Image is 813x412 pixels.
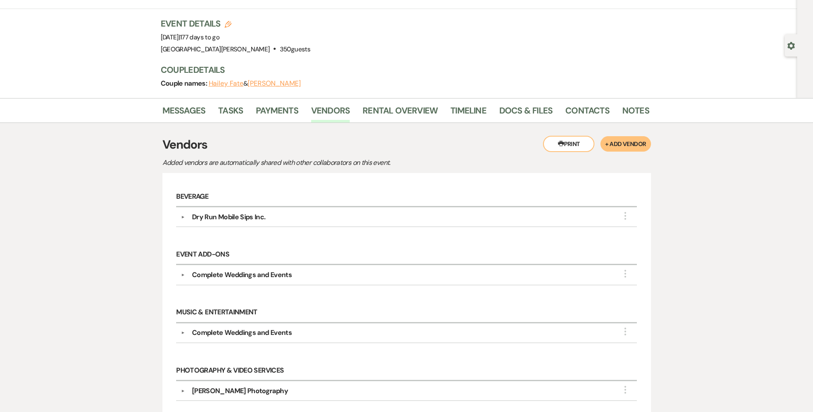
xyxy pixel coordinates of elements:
[176,187,636,207] h6: Beverage
[787,41,795,49] button: Open lead details
[256,104,298,122] a: Payments
[176,303,636,323] h6: Music & Entertainment
[622,104,649,122] a: Notes
[363,104,438,122] a: Rental Overview
[280,45,310,54] span: 350 guests
[248,80,301,87] button: [PERSON_NAME]
[218,104,243,122] a: Tasks
[450,104,486,122] a: Timeline
[162,157,462,168] p: Added vendors are automatically shared with other collaborators on this event.
[209,79,301,88] span: &
[176,245,636,265] h6: Event Add-Ons
[162,136,651,154] h3: Vendors
[178,389,188,393] button: ▼
[161,45,270,54] span: [GEOGRAPHIC_DATA][PERSON_NAME]
[180,33,219,42] span: 177 days to go
[192,270,292,280] div: Complete Weddings and Events
[178,331,188,335] button: ▼
[161,33,220,42] span: [DATE]
[565,104,609,122] a: Contacts
[162,104,206,122] a: Messages
[499,104,552,122] a: Docs & Files
[178,215,188,219] button: ▼
[311,104,350,122] a: Vendors
[543,136,594,152] button: Print
[192,328,292,338] div: Complete Weddings and Events
[161,64,641,76] h3: Couple Details
[192,212,266,222] div: Dry Run Mobile Sips Inc.
[161,18,310,30] h3: Event Details
[179,33,219,42] span: |
[176,361,636,381] h6: Photography & Video Services
[209,80,243,87] button: Hailey Fate
[161,79,209,88] span: Couple names:
[192,386,288,396] div: [PERSON_NAME] Photography
[178,273,188,277] button: ▼
[600,136,651,152] button: + Add Vendor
